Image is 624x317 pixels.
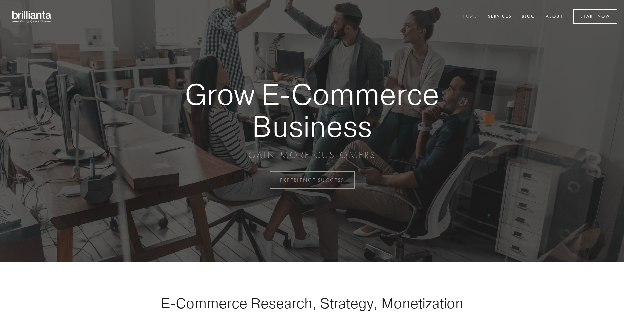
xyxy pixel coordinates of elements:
h1: E-Commerce Research, Strategy, Monetization [140,295,484,312]
a: Services [484,11,516,22]
a: EXPERIENCE SUCCESS [270,171,355,189]
a: Home [458,11,482,22]
img: brillianta - research, strategy, marketing [7,7,57,26]
a: Start Now [573,9,617,24]
strong: Grow E-Commerce Business [161,78,463,142]
a: About [541,11,567,22]
p: GAIN MORE CUSTOMERS [161,149,463,161]
a: Blog [517,11,540,22]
